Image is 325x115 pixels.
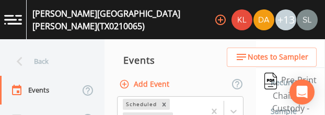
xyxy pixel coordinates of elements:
[105,47,256,73] div: Events
[32,7,210,32] div: [PERSON_NAME][GEOGRAPHIC_DATA][PERSON_NAME] (TX0210065)
[269,68,312,97] a: Recurrence
[248,51,308,64] span: Notes to Sampler
[275,9,296,30] div: +13
[289,79,315,105] div: Open Intercom Messenger
[231,9,252,30] img: 9c4450d90d3b8045b2e5fa62e4f92659
[158,99,170,110] div: Remove Scheduled
[264,73,277,89] img: svg%3e
[269,39,305,68] a: Schedule
[117,75,173,94] button: Add Event
[253,9,274,30] img: a84961a0472e9debc750dd08a004988d
[227,48,317,67] button: Notes to Sampler
[231,9,253,30] div: Kler Teran
[297,9,318,30] img: 0d5b2d5fd6ef1337b72e1b2735c28582
[253,9,275,30] div: David Weber
[123,99,158,110] div: Scheduled
[4,15,22,25] img: logo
